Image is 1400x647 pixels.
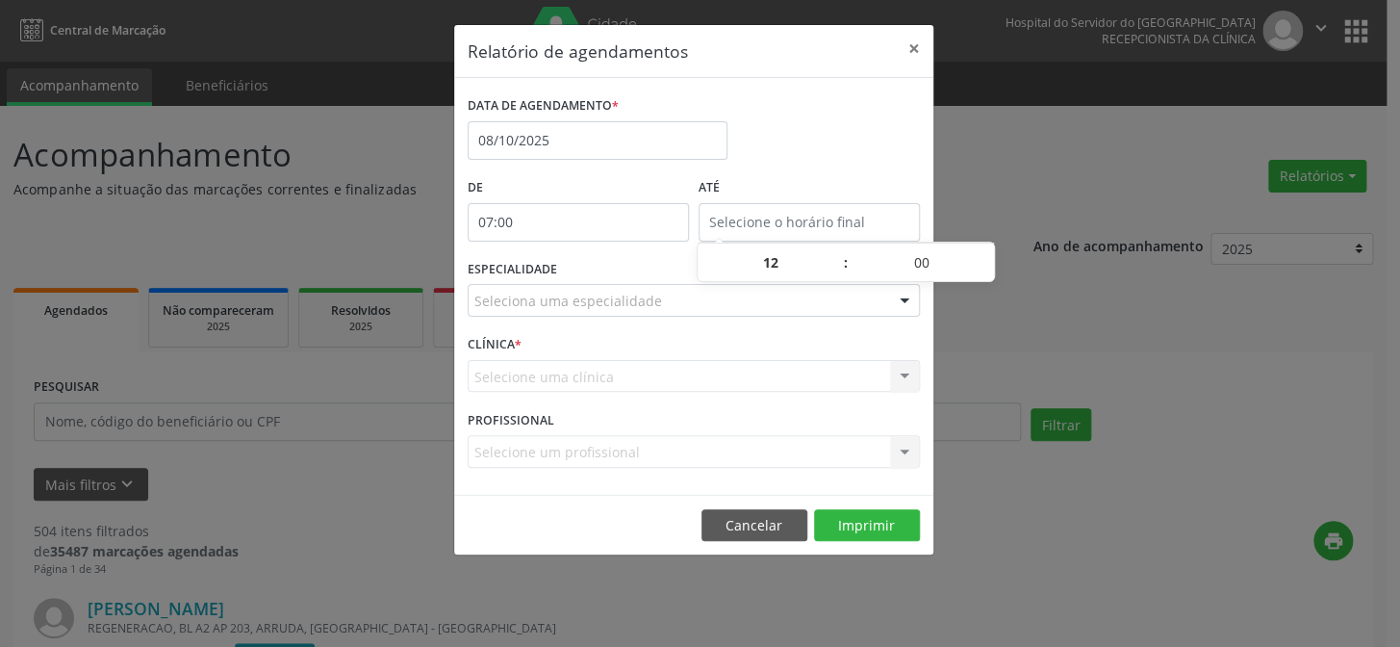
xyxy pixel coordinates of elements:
[699,173,920,203] label: ATÉ
[849,244,994,282] input: Minute
[468,173,689,203] label: De
[895,25,933,72] button: Close
[698,244,843,282] input: Hour
[699,203,920,242] input: Selecione o horário final
[468,39,688,64] h5: Relatório de agendamentos
[468,121,727,160] input: Selecione uma data ou intervalo
[814,509,920,542] button: Imprimir
[468,405,554,435] label: PROFISSIONAL
[468,203,689,242] input: Selecione o horário inicial
[474,291,662,311] span: Seleciona uma especialidade
[468,91,619,121] label: DATA DE AGENDAMENTO
[468,255,557,285] label: ESPECIALIDADE
[701,509,807,542] button: Cancelar
[843,244,849,282] span: :
[468,330,522,360] label: CLÍNICA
